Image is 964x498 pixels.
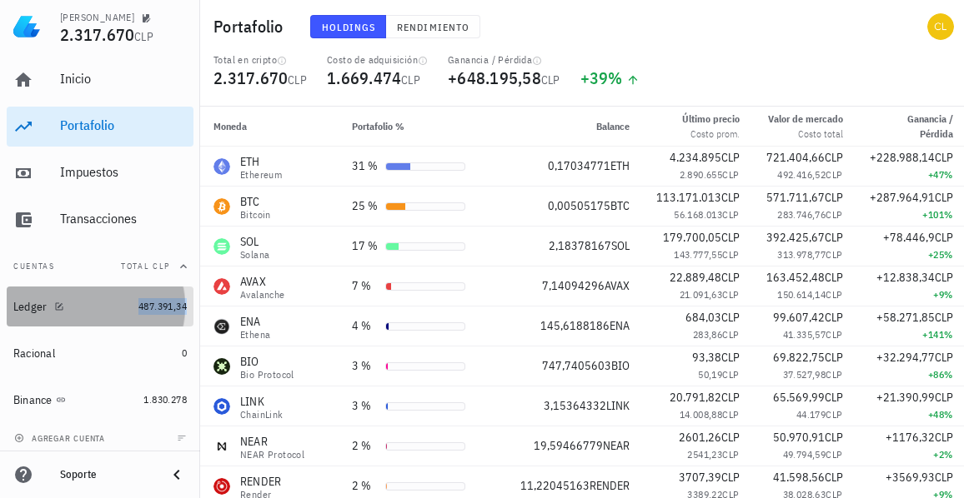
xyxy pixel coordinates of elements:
[773,350,825,365] span: 69.822,75
[870,406,953,423] div: +48
[605,278,630,293] span: AVAX
[352,197,379,215] div: 25 %
[13,393,53,407] div: Binance
[541,72,560,87] span: CLP
[138,300,187,312] span: 487.391,34
[935,430,953,445] span: CLP
[240,273,285,290] div: AVAX
[603,438,630,453] span: NEAR
[680,168,723,181] span: 2.890.655
[542,278,605,293] span: 7,14094296
[352,437,379,455] div: 2 %
[352,120,404,132] span: Portafolio %
[352,397,379,415] div: 3 %
[548,158,610,173] span: 0,17034771
[240,193,271,210] div: BTC
[240,370,294,380] div: Bio Protocol
[944,168,952,181] span: %
[883,230,935,245] span: +78.446,9
[682,127,740,142] div: Costo prom.
[679,430,721,445] span: 2601,26
[796,408,826,421] span: 44.179
[520,478,590,493] span: 11,22045163
[448,53,560,67] div: Ganancia / Pérdida
[886,430,935,445] span: +1176,32
[610,158,630,173] span: ETH
[240,410,284,420] div: ChainLink
[766,230,825,245] span: 392.425,67
[213,398,230,415] div: LINK-icon
[944,248,952,261] span: %
[687,448,722,461] span: 2541,23
[656,190,721,205] span: 113.171.013
[213,158,230,175] div: ETH-icon
[935,390,953,405] span: CLP
[768,127,843,142] div: Costo total
[213,67,288,89] span: 2.317.670
[826,288,842,301] span: CLP
[870,366,953,383] div: +86
[722,328,739,341] span: CLP
[721,190,740,205] span: CLP
[7,153,193,193] a: Impuestos
[7,200,193,240] a: Transacciones
[352,357,379,375] div: 3 %
[825,150,843,165] span: CLP
[783,368,826,381] span: 37.527,98
[240,153,282,170] div: ETH
[7,107,193,147] a: Portafolio
[143,393,187,406] span: 1.830.278
[870,446,953,463] div: +2
[692,350,721,365] span: 93,38
[927,13,954,40] div: avatar
[876,350,935,365] span: +32.294,77
[783,328,826,341] span: 41.335,57
[240,290,285,300] div: Avalanche
[825,190,843,205] span: CLP
[13,13,40,40] img: LedgiFi
[680,288,723,301] span: 21.091,63
[352,157,379,175] div: 31 %
[240,473,282,490] div: RENDER
[213,438,230,455] div: NEAR-icon
[352,237,379,255] div: 17 %
[870,326,953,343] div: +141
[876,310,935,325] span: +58.271,85
[944,448,952,461] span: %
[870,190,935,205] span: +287.964,91
[240,393,284,410] div: LINK
[240,433,304,450] div: NEAR
[777,208,826,221] span: 283.746,76
[680,408,723,421] span: 14.008,88
[213,318,230,335] div: ENA-icon
[674,208,722,221] span: 56.168.013
[7,333,193,373] a: Racional 0
[766,190,825,205] span: 571.711,67
[876,390,935,405] span: +21.390,99
[479,107,643,147] th: Balance: Sin ordenar. Pulse para ordenar de forma ascendente.
[825,390,843,405] span: CLP
[826,408,842,421] span: CLP
[549,238,611,253] span: 2,18378167
[60,11,134,24] div: [PERSON_NAME]
[944,408,952,421] span: %
[935,270,953,285] span: CLP
[590,478,630,493] span: RENDER
[134,29,153,44] span: CLP
[685,310,721,325] span: 684,03
[7,380,193,420] a: Binance 1.830.278
[240,250,269,260] div: Solana
[722,448,739,461] span: CLP
[213,478,230,495] div: RENDER-icon
[396,21,469,33] span: Rendimiento
[596,120,630,132] span: Balance
[721,470,740,485] span: CLP
[935,470,953,485] span: CLP
[825,350,843,365] span: CLP
[448,67,541,89] span: +648.195,58
[777,288,826,301] span: 150.614,14
[213,238,230,255] div: SOL-icon
[944,208,952,221] span: %
[386,15,480,38] button: Rendimiento
[935,350,953,365] span: CLP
